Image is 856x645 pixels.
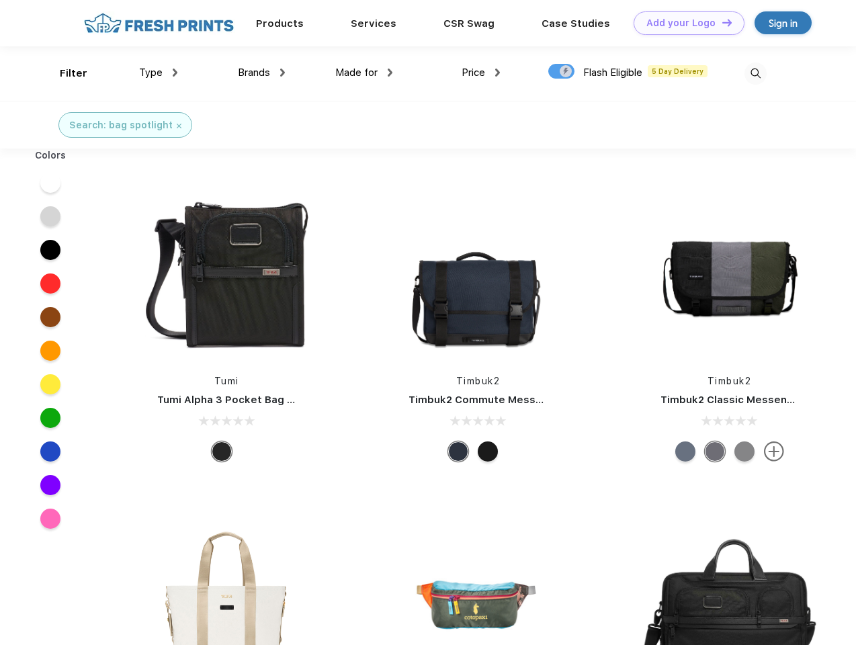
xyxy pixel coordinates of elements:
span: 5 Day Delivery [648,65,708,77]
img: fo%20logo%202.webp [80,11,238,35]
span: Flash Eligible [583,67,642,79]
a: Products [256,17,304,30]
img: dropdown.png [495,69,500,77]
img: dropdown.png [388,69,392,77]
img: dropdown.png [173,69,177,77]
a: Tumi [214,376,239,386]
a: Timbuk2 [456,376,501,386]
span: Type [139,67,163,79]
div: Eco Lightbeam [675,441,695,462]
div: Colors [25,148,77,163]
span: Price [462,67,485,79]
img: desktop_search.svg [744,62,767,85]
img: more.svg [764,441,784,462]
a: Timbuk2 [708,376,752,386]
div: Add your Logo [646,17,716,29]
div: Eco Gunmetal [734,441,755,462]
div: Search: bag spotlight [69,118,173,132]
span: Made for [335,67,378,79]
a: Timbuk2 Classic Messenger Bag [660,394,827,406]
span: Brands [238,67,270,79]
div: Filter [60,66,87,81]
img: func=resize&h=266 [640,182,819,361]
img: filter_cancel.svg [177,124,181,128]
div: Eco Army Pop [705,441,725,462]
a: Sign in [755,11,812,34]
img: DT [722,19,732,26]
a: Tumi Alpha 3 Pocket Bag Small [157,394,314,406]
div: Eco Black [478,441,498,462]
img: dropdown.png [280,69,285,77]
img: func=resize&h=266 [388,182,567,361]
div: Black [212,441,232,462]
img: func=resize&h=266 [137,182,316,361]
div: Eco Nautical [448,441,468,462]
div: Sign in [769,15,798,31]
a: Timbuk2 Commute Messenger Bag [409,394,589,406]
